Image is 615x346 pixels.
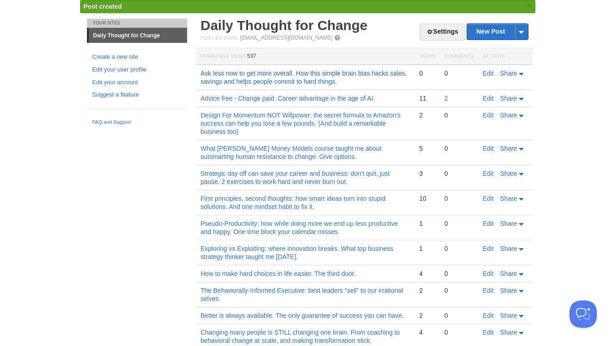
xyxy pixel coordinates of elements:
[500,329,517,336] span: Share
[444,328,473,336] div: 0
[92,118,182,127] a: FAQ and Support
[419,194,435,203] div: 10
[483,245,494,252] a: Edit
[444,144,473,153] div: 0
[444,95,448,102] a: 2
[483,112,494,119] a: Edit
[444,219,473,228] div: 0
[500,270,517,277] span: Share
[444,286,473,295] div: 0
[483,220,494,227] a: Edit
[201,95,375,102] a: Advice free - Change paid. Career advantage in the age of AI.
[500,245,517,252] span: Share
[467,24,528,40] a: New Post
[440,48,478,65] th: Comments
[483,195,494,202] a: Edit
[478,48,533,65] th: Actions
[483,312,494,319] a: Edit
[483,95,494,102] a: Edit
[201,145,382,160] a: What [PERSON_NAME] Money Models course taught me about outsmarting human resistance to change. Gi...
[415,48,440,65] th: Views
[240,35,332,41] a: [EMAIL_ADDRESS][DOMAIN_NAME]
[89,28,187,43] a: Daily Thought for Change
[92,90,182,100] a: Suggest a feature
[196,48,415,65] th: Homepage Views
[444,111,473,119] div: 0
[500,195,517,202] span: Share
[92,52,182,62] a: Create a new site
[419,69,435,77] div: 0
[420,24,465,41] a: Settings
[500,170,517,177] span: Share
[84,3,122,10] span: Post created
[419,111,435,119] div: 2
[201,270,356,277] a: How to make hard choices in life easier. The third door.
[419,286,435,295] div: 2
[247,53,256,59] span: 537
[201,70,407,85] a: Ask less now to get more overall. How this simple brain bias hacks sales, savings and helps peopl...
[419,270,435,278] div: 4
[201,112,401,135] a: Design For Momentum NOT Willpower: the secret formula to Amazon's success can help you lose a few...
[201,195,386,210] a: First principles, second thoughts: how smart ideas turn into stupid solutions. And one mindset ha...
[500,95,517,102] span: Share
[444,270,473,278] div: 0
[483,287,494,294] a: Edit
[569,300,597,328] iframe: Help Scout Beacon - Open
[87,19,187,28] li: Your Sites
[419,94,435,102] div: 11
[500,145,517,152] span: Share
[201,312,404,319] a: Better is always available. The only guarantee of success you can have.
[419,169,435,178] div: 3
[444,244,473,253] div: 0
[500,70,517,77] span: Share
[483,145,494,152] a: Edit
[444,311,473,320] div: 0
[500,287,517,294] span: Share
[419,311,435,320] div: 2
[201,18,368,33] a: Daily Thought for Change
[444,69,473,77] div: 0
[92,65,182,75] a: Edit your user profile
[444,194,473,203] div: 0
[419,144,435,153] div: 5
[92,78,182,87] a: Edit your account
[201,245,393,260] a: Exploring vs Exploiting: where innovation breaks. What top business strategy thinker taught me [D...
[500,112,517,119] span: Share
[201,170,390,185] a: Strategic day off can save your career and business: don't quit, just pause. 2 exercises to work ...
[201,287,403,302] a: The Behaviorally-Informed Executive: best leaders "sell" to our irrational selves.
[201,329,400,344] a: Changing many people is STILL changing one brain. From coaching to behavioral change at scale, an...
[500,312,517,319] span: Share
[419,328,435,336] div: 4
[201,220,398,235] a: Pseudo-Productivity: how while doing more we end up less productive and happy. One time block you...
[483,270,494,277] a: Edit
[483,70,494,77] a: Edit
[201,35,239,41] span: Post by Email
[483,170,494,177] a: Edit
[444,169,473,178] div: 0
[483,329,494,336] a: Edit
[500,220,517,227] span: Share
[419,219,435,228] div: 1
[419,244,435,253] div: 1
